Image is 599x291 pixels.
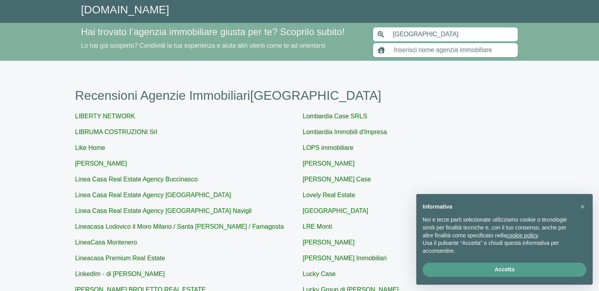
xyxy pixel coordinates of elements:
[75,176,198,183] a: Linea Casa Real Estate Agency Buccinasco
[75,223,284,230] a: Lineacasa Lodovico il Moro Milano / Santa [PERSON_NAME] / Famagosta
[303,144,354,151] a: LOPS immobiliare
[303,255,387,261] a: [PERSON_NAME] Immobiliari
[303,113,367,119] a: Lombardia Case SRLS
[580,202,585,211] span: ×
[388,27,518,42] input: Inserisci area di ricerca (Comune o Provincia)
[423,263,586,277] button: Accetta
[75,255,165,261] a: Lineacasa Premium Real Estate
[75,207,252,214] a: Linea Casa Real Estate Agency [GEOGRAPHIC_DATA] Navigli
[81,41,363,50] p: Lo hai già scoperto? Condividi la tua esperienza e aiuta altri utenti come te ad orientarsi
[303,223,332,230] a: LRE Monti
[81,26,363,38] h4: Hai trovato l’agenzia immobiliare giusta per te? Scoprilo subito!
[303,192,355,198] a: Lovely Real Estate
[75,129,158,135] a: LIBRUMA COSTRUZIONI Srl
[576,200,589,213] button: Chiudi questa informativa
[389,43,518,58] input: Inserisci nome agenzia immobiliare
[75,144,105,151] a: Like Home
[423,239,574,255] p: Usa il pulsante “Accetta” o chiudi questa informativa per acconsentire.
[303,176,371,183] a: [PERSON_NAME] Case
[75,239,137,246] a: LineaCasa Montenero
[75,113,135,119] a: LIBERTY NETWORK
[303,207,369,214] a: [GEOGRAPHIC_DATA]
[75,160,127,167] a: [PERSON_NAME]
[75,192,231,198] a: Linea Casa Real Estate Agency [GEOGRAPHIC_DATA]
[423,216,574,239] p: Noi e terze parti selezionate utilizziamo cookie o tecnologie simili per finalità tecniche e, con...
[75,270,165,277] a: LinkedIm - di [PERSON_NAME]
[423,203,574,210] h2: Informativa
[506,232,538,239] a: cookie policy - il link si apre in una nuova scheda
[81,4,169,16] a: [DOMAIN_NAME]
[75,88,524,103] h1: Recensioni Agenzie Immobiliari [GEOGRAPHIC_DATA]
[303,270,336,277] a: Lucky Case
[303,129,387,135] a: Lombardia Immobili d'Impresa
[303,239,355,246] a: [PERSON_NAME]
[303,160,355,167] a: [PERSON_NAME]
